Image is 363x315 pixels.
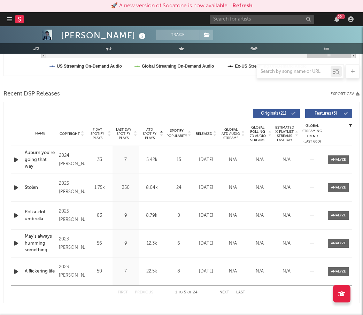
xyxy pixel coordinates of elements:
a: Polka-dot umbrella [25,209,55,222]
div: 8 [167,268,191,275]
button: Last [236,291,245,294]
span: of [187,291,192,294]
div: 2025 [PERSON_NAME] [59,207,85,224]
div: 8.04k [140,184,163,191]
div: 7 [114,268,137,275]
span: 7 Day Spotify Plays [88,128,107,140]
div: [DATE] [194,268,218,275]
button: First [118,291,128,294]
button: Track [156,30,200,40]
div: 7 [114,156,137,163]
button: 99+ [334,16,339,22]
div: N/A [221,156,245,163]
div: 99 + [337,14,345,19]
div: 5.42k [140,156,163,163]
div: 🚀 A new version of Sodatone is now available. [111,2,229,10]
a: Auburn you're going that way [25,149,55,170]
div: Name [25,131,55,136]
span: Originals ( 21 ) [257,112,289,116]
button: Originals(21) [253,109,300,118]
div: 2024 [PERSON_NAME] [59,152,85,168]
button: Export CSV [331,92,360,96]
div: 0 [167,212,191,219]
div: 6 [167,240,191,247]
div: 12.3k [140,240,163,247]
div: N/A [275,156,298,163]
text: Ex-US Streaming On-Demand Audio [235,64,307,69]
div: 2023 [PERSON_NAME] [59,235,85,252]
div: 1.75k [88,184,111,191]
div: [DATE] [194,240,218,247]
a: A flickering life [25,268,55,275]
span: Copyright [60,132,80,136]
button: Refresh [232,2,253,10]
button: Features(3) [305,109,352,118]
div: 8.79k [140,212,163,219]
a: May's always humming something [25,233,55,254]
span: Last Day Spotify Plays [114,128,133,140]
div: N/A [275,268,298,275]
text: US Streaming On-Demand Audio [57,64,122,69]
div: 9 [114,212,137,219]
div: 9 [114,240,137,247]
div: [DATE] [194,156,218,163]
div: 50 [88,268,111,275]
span: ATD Spotify Plays [140,128,159,140]
span: Released [196,132,212,136]
div: N/A [248,184,271,191]
div: 22.5k [140,268,163,275]
text: Global Streaming On-Demand Audio [142,64,214,69]
span: Global Rolling 7D Audio Streams [248,125,267,142]
div: 24 [167,184,191,191]
button: Next [219,291,229,294]
div: N/A [221,240,245,247]
div: [PERSON_NAME] [61,30,147,41]
div: N/A [248,240,271,247]
div: 350 [114,184,137,191]
button: Previous [135,291,153,294]
span: Recent DSP Releases [3,90,60,98]
span: to [178,291,183,294]
div: N/A [275,240,298,247]
div: N/A [248,212,271,219]
div: 56 [88,240,111,247]
span: Global ATD Audio Streams [221,128,240,140]
span: Features ( 3 ) [310,112,342,116]
div: N/A [221,184,245,191]
div: [DATE] [194,184,218,191]
div: N/A [221,268,245,275]
input: Search by song name or URL [257,69,331,75]
a: Stolen [25,184,55,191]
div: 83 [88,212,111,219]
div: N/A [248,268,271,275]
div: 15 [167,156,191,163]
div: 2023 [PERSON_NAME] [59,263,85,280]
div: 1 5 24 [167,289,206,297]
div: N/A [221,212,245,219]
div: N/A [275,184,298,191]
div: 33 [88,156,111,163]
span: Spotify Popularity [167,128,187,139]
input: Search for artists [210,15,314,24]
div: Global Streaming Trend (Last 60D) [302,123,323,144]
div: 2025 [PERSON_NAME] [59,179,85,196]
div: [DATE] [194,212,218,219]
div: N/A [275,212,298,219]
div: N/A [248,156,271,163]
span: Estimated % Playlist Streams Last Day [275,125,294,142]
